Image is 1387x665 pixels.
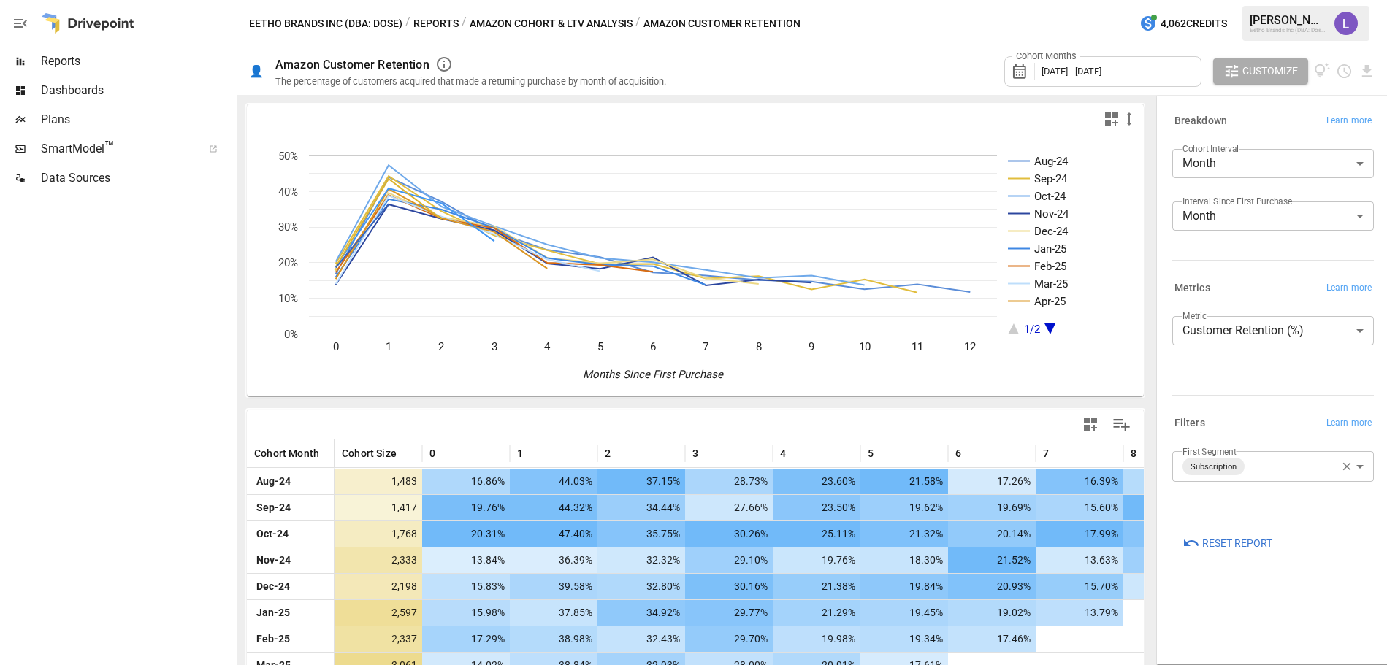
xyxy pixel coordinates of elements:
[1043,547,1120,573] span: 13.63%
[517,626,595,652] span: 38.98%
[955,626,1033,652] span: 17.46%
[868,446,874,461] span: 5
[1034,155,1069,168] text: Aug-24
[1185,458,1242,475] span: Subscription
[780,446,786,461] span: 4
[1242,62,1298,80] span: Customize
[955,495,1033,520] span: 19.69%
[692,574,770,599] span: 30.16%
[1042,66,1101,77] span: [DATE] - [DATE]
[1043,495,1120,520] span: 15.60%
[692,521,770,547] span: 30.26%
[955,600,1033,626] span: 19.02%
[692,547,770,573] span: 29.10%
[780,547,857,573] span: 19.76%
[1336,63,1353,80] button: Schedule report
[429,446,435,461] span: 0
[247,134,1129,396] svg: A chart.
[249,15,402,33] button: Eetho Brands Inc (DBA: Dose)
[517,547,595,573] span: 36.39%
[868,626,945,652] span: 19.34%
[955,547,1033,573] span: 21.52%
[1172,201,1374,231] div: Month
[462,15,467,33] div: /
[1131,446,1136,461] span: 8
[1034,260,1066,273] text: Feb-25
[438,340,444,353] text: 2
[692,626,770,652] span: 29.70%
[780,521,857,547] span: 25.11%
[254,495,326,520] span: Sep-24
[1182,310,1207,322] label: Metric
[605,626,682,652] span: 32.43%
[1213,58,1308,85] button: Customize
[1250,27,1326,34] div: Eetho Brands Inc (DBA: Dose)
[859,340,871,353] text: 10
[692,495,770,520] span: 27.66%
[1131,547,1208,573] span: 15.26%
[342,600,419,626] span: 2,597
[1024,323,1040,336] text: 1/2
[583,368,724,381] text: Months Since First Purchase
[517,574,595,599] span: 39.58%
[429,495,507,520] span: 19.76%
[517,521,595,547] span: 47.40%
[1043,600,1120,626] span: 13.79%
[429,626,507,652] span: 17.29%
[249,64,264,78] div: 👤
[342,547,419,573] span: 2,333
[254,626,326,652] span: Feb-25
[517,446,523,461] span: 1
[517,469,595,494] span: 44.03%
[1034,277,1068,291] text: Mar-25
[1131,469,1208,494] span: 15.10%
[1034,207,1069,220] text: Nov-24
[955,446,961,461] span: 6
[517,495,595,520] span: 44.32%
[429,547,507,573] span: 13.84%
[41,140,193,158] span: SmartModel
[1314,58,1331,85] button: View documentation
[254,521,326,547] span: Oct-24
[1326,3,1367,44] button: Lindsay North
[1172,149,1374,178] div: Month
[605,446,611,461] span: 2
[964,340,976,353] text: 12
[1105,408,1138,441] button: Manage Columns
[544,340,551,353] text: 4
[1174,280,1210,296] h6: Metrics
[254,446,319,461] span: Cohort Month
[1326,281,1372,296] span: Learn more
[1034,190,1066,203] text: Oct-24
[1034,172,1068,185] text: Sep-24
[1326,416,1372,431] span: Learn more
[1134,10,1233,37] button: 4,062Credits
[868,495,945,520] span: 19.62%
[41,169,234,187] span: Data Sources
[278,185,298,199] text: 40%
[955,469,1033,494] span: 17.26%
[1131,495,1208,520] span: 16.23%
[1334,12,1358,35] img: Lindsay North
[1131,574,1208,599] span: 14.06%
[780,574,857,599] span: 21.38%
[912,340,923,353] text: 11
[756,340,762,353] text: 8
[1043,446,1049,461] span: 7
[605,521,682,547] span: 35.75%
[429,600,507,626] span: 15.98%
[692,600,770,626] span: 29.77%
[868,600,945,626] span: 19.45%
[254,547,326,573] span: Nov-24
[1043,521,1120,547] span: 17.99%
[1174,113,1227,129] h6: Breakdown
[284,328,298,341] text: 0%
[597,340,603,353] text: 5
[517,600,595,626] span: 37.85%
[254,469,326,494] span: Aug-24
[1326,114,1372,128] span: Learn more
[780,626,857,652] span: 19.98%
[275,58,429,72] div: Amazon Customer Retention
[278,220,298,234] text: 30%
